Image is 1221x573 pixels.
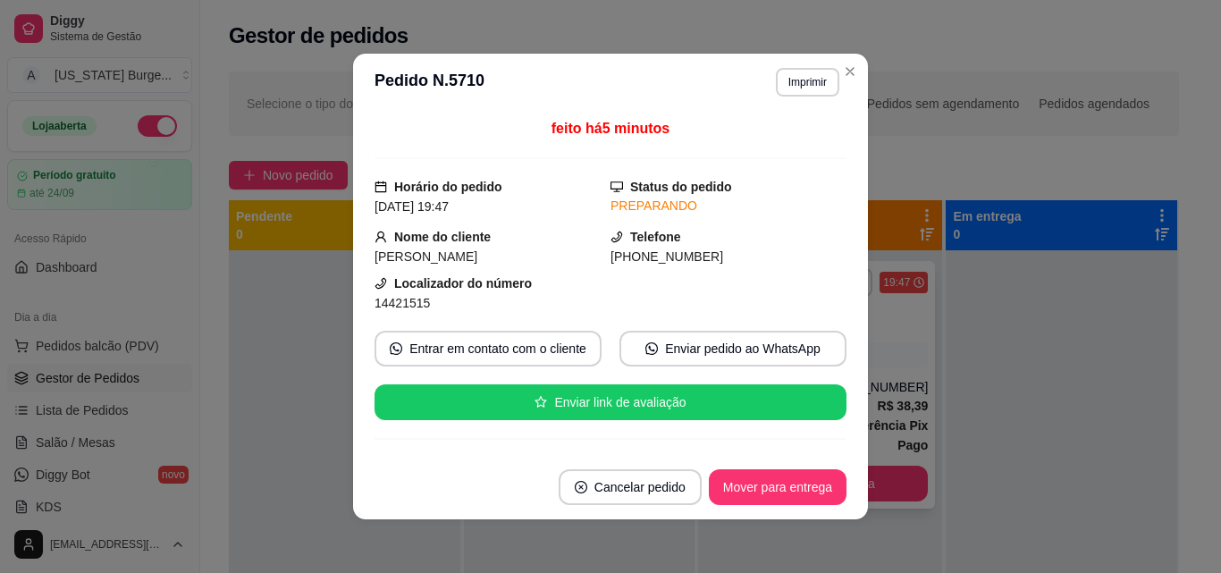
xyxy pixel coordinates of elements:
[375,231,387,243] span: user
[375,68,484,97] h3: Pedido N. 5710
[645,342,658,355] span: whats-app
[619,331,846,367] button: whats-appEnviar pedido ao WhatsApp
[394,276,532,291] strong: Localizador do número
[630,180,732,194] strong: Status do pedido
[610,181,623,193] span: desktop
[375,181,387,193] span: calendar
[836,57,864,86] button: Close
[610,249,723,264] span: [PHONE_NUMBER]
[610,197,846,215] div: PREPARANDO
[375,331,602,367] button: whats-appEntrar em contato com o cliente
[559,469,702,505] button: close-circleCancelar pedido
[630,230,681,244] strong: Telefone
[394,180,502,194] strong: Horário do pedido
[390,342,402,355] span: whats-app
[610,231,623,243] span: phone
[375,199,449,214] span: [DATE] 19:47
[394,230,491,244] strong: Nome do cliente
[552,121,669,136] span: feito há 5 minutos
[375,249,477,264] span: [PERSON_NAME]
[375,296,430,310] span: 14421515
[709,469,846,505] button: Mover para entrega
[375,384,846,420] button: starEnviar link de avaliação
[375,277,387,290] span: phone
[776,68,839,97] button: Imprimir
[575,481,587,493] span: close-circle
[535,396,547,409] span: star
